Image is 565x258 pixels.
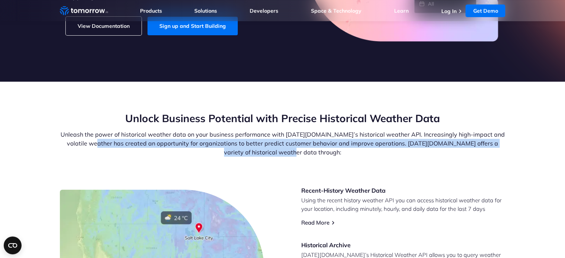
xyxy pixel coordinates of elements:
[194,7,217,14] a: Solutions
[4,236,22,254] button: Open CMP widget
[60,5,108,16] a: Home link
[147,17,238,35] a: Sign up and Start Building
[301,241,506,249] h3: Historical Archive
[66,17,142,35] a: View Documentation
[394,7,409,14] a: Learn
[441,8,456,14] a: Log In
[301,186,506,195] h3: Recent-History Weather Data
[301,196,506,213] p: Using the recent history weather API you can access historical weather data for your location, in...
[60,130,506,157] p: Unleash the power of historical weather data on your business performance with [DATE][DOMAIN_NAME...
[465,4,505,17] a: Get Demo
[301,219,329,226] a: Read More
[311,7,361,14] a: Space & Technology
[250,7,278,14] a: Developers
[140,7,162,14] a: Products
[60,111,506,125] h2: Unlock Business Potential with Precise Historical Weather Data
